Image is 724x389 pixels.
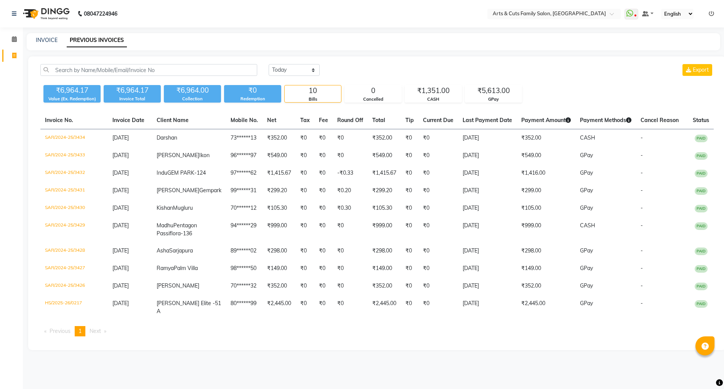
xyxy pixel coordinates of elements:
span: - [641,187,643,194]
input: Search by Name/Mobile/Email/Invoice No [40,64,257,76]
div: CASH [405,96,461,103]
td: ₹0 [401,129,418,147]
td: SAR/2024-25/3427 [40,260,108,277]
span: Palm Villa [174,265,198,272]
span: [DATE] [112,222,129,229]
td: [DATE] [458,129,517,147]
span: [DATE] [112,282,129,289]
td: ₹352.00 [368,277,401,295]
td: ₹0 [401,217,418,242]
div: Redemption [224,96,281,102]
span: Invoice Date [112,117,144,124]
td: ₹0 [314,277,333,295]
span: - [641,265,643,272]
td: ₹1,415.67 [263,164,296,182]
td: ₹0 [401,182,418,199]
td: ₹999.00 [263,217,296,242]
span: Cancel Reason [641,117,679,124]
div: Collection [164,96,221,102]
td: ₹0 [296,217,314,242]
td: ₹299.00 [517,182,575,199]
span: Madhu [157,222,173,229]
td: ₹1,416.00 [517,164,575,182]
span: PAID [695,152,708,160]
td: ₹0 [401,199,418,217]
span: GPay [580,247,593,254]
span: Net [267,117,276,124]
td: ₹0 [418,295,458,320]
td: ₹0 [333,242,368,260]
td: ₹0 [314,182,333,199]
td: ₹0 [333,260,368,277]
span: GPay [580,169,593,176]
span: Fee [319,117,328,124]
td: ₹0 [296,147,314,164]
td: ₹0 [314,260,333,277]
span: Tip [405,117,414,124]
span: Asha [157,247,169,254]
td: ₹2,445.00 [263,295,296,320]
span: GPay [580,187,593,194]
span: CASH [580,222,595,229]
td: ₹0 [333,147,368,164]
td: ₹0 [418,129,458,147]
span: GPay [580,152,593,159]
div: ₹5,613.00 [465,85,522,96]
span: PAID [695,135,708,142]
td: ₹352.00 [263,277,296,295]
span: GPay [580,282,593,289]
b: 08047224946 [84,3,117,24]
div: ₹1,351.00 [405,85,461,96]
span: [PERSON_NAME] [157,187,199,194]
td: ₹2,445.00 [517,295,575,320]
span: - [641,204,643,211]
span: Mugluru [173,204,193,211]
td: ₹299.20 [368,182,401,199]
td: ₹0 [296,260,314,277]
span: - [641,152,643,159]
td: SAR/2024-25/3434 [40,129,108,147]
td: [DATE] [458,217,517,242]
td: ₹0 [333,129,368,147]
span: [PERSON_NAME] [157,282,199,289]
td: SAR/2024-25/3430 [40,199,108,217]
span: Export [693,66,709,73]
a: PREVIOUS INVOICES [67,34,127,47]
td: ₹0 [314,129,333,147]
td: ₹0 [296,199,314,217]
span: CASH [580,134,595,141]
span: - [641,282,643,289]
td: ₹0 [333,217,368,242]
td: ₹0.20 [333,182,368,199]
td: ₹0 [418,260,458,277]
span: - [641,300,643,307]
span: Darshan [157,134,177,141]
td: ₹105.30 [263,199,296,217]
div: ₹0 [224,85,281,96]
span: Indu [157,169,167,176]
span: Payment Methods [580,117,631,124]
span: Status [693,117,709,124]
span: [DATE] [112,300,129,307]
td: ₹0 [418,242,458,260]
td: ₹298.00 [263,242,296,260]
span: Last Payment Date [463,117,512,124]
td: ₹149.00 [263,260,296,277]
span: [DATE] [112,152,129,159]
span: Sarjapura [169,247,193,254]
span: Client Name [157,117,189,124]
td: ₹298.00 [368,242,401,260]
td: ₹549.00 [368,147,401,164]
span: Pentagon Passiflora-136 [157,222,197,237]
td: ₹352.00 [263,129,296,147]
td: ₹352.00 [517,129,575,147]
span: [DATE] [112,134,129,141]
span: Previous [50,328,70,334]
span: [DATE] [112,204,129,211]
td: ₹0 [296,295,314,320]
td: ₹0 [314,147,333,164]
td: ₹0 [401,242,418,260]
td: ₹299.20 [263,182,296,199]
span: [PERSON_NAME] [157,152,199,159]
td: ₹149.00 [517,260,575,277]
